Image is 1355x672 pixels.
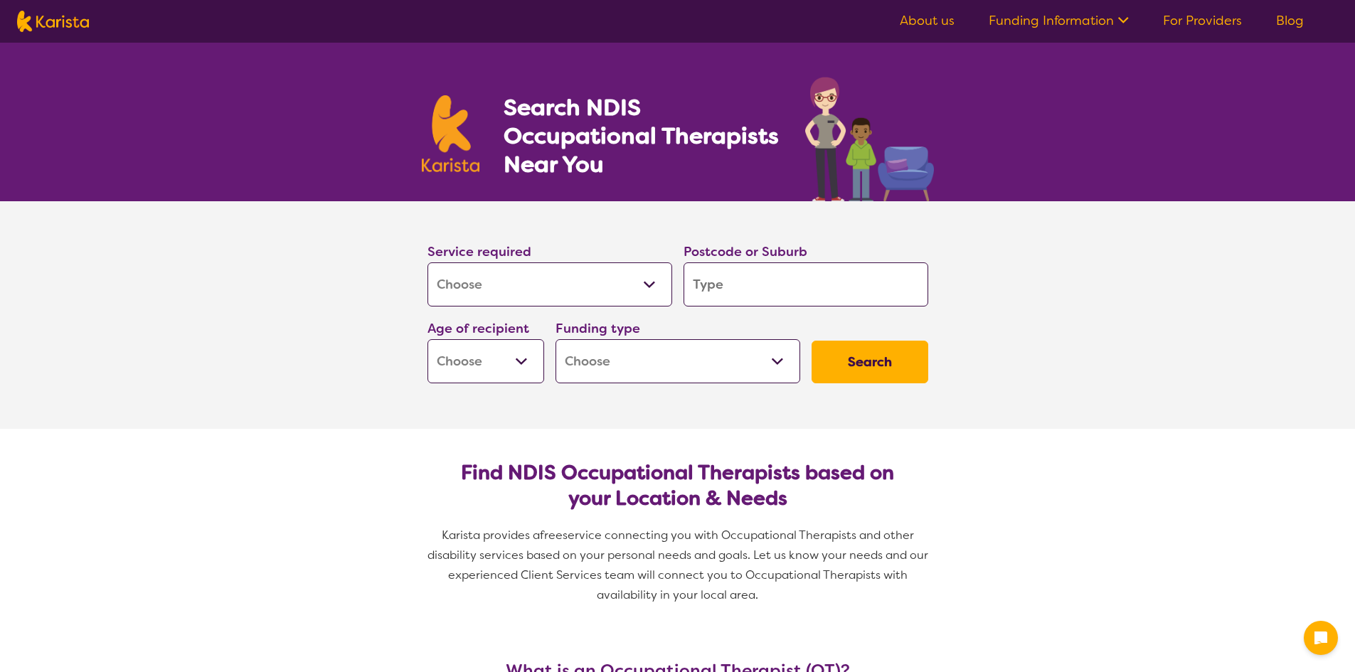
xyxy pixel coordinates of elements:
a: For Providers [1163,12,1242,29]
img: occupational-therapy [805,77,934,201]
button: Search [812,341,928,383]
input: Type [684,262,928,306]
span: service connecting you with Occupational Therapists and other disability services based on your p... [427,528,931,602]
span: Karista provides a [442,528,540,543]
img: Karista logo [17,11,89,32]
a: Blog [1276,12,1304,29]
label: Service required [427,243,531,260]
a: Funding Information [989,12,1129,29]
span: free [540,528,563,543]
h1: Search NDIS Occupational Therapists Near You [504,93,780,178]
label: Funding type [556,320,640,337]
label: Age of recipient [427,320,529,337]
a: About us [900,12,955,29]
label: Postcode or Suburb [684,243,807,260]
img: Karista logo [422,95,480,172]
h2: Find NDIS Occupational Therapists based on your Location & Needs [439,460,917,511]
